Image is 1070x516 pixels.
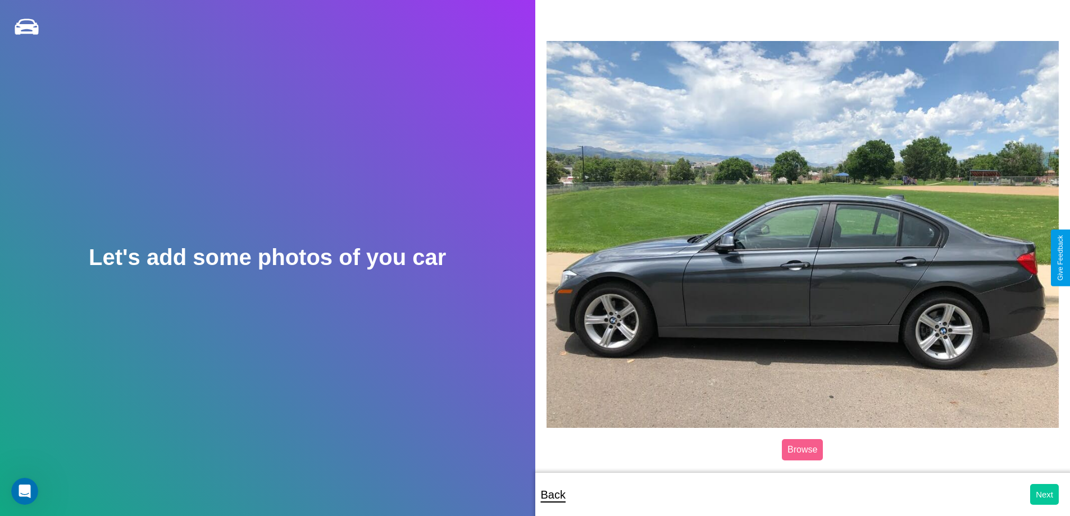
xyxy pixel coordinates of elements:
[1030,484,1059,505] button: Next
[89,245,446,270] h2: Let's add some photos of you car
[547,41,1059,427] img: posted
[782,439,823,460] label: Browse
[1057,235,1064,281] div: Give Feedback
[541,485,566,505] p: Back
[11,478,38,505] iframe: Intercom live chat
